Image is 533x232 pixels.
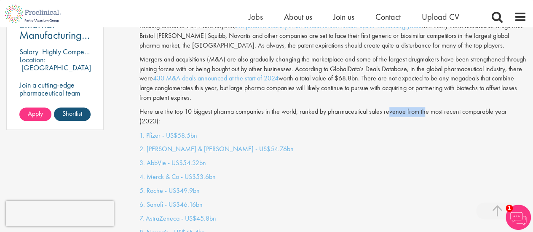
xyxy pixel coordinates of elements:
[249,11,263,22] a: Jobs
[139,144,294,153] a: 2. [PERSON_NAME] & [PERSON_NAME] - US$54.76bn
[139,12,527,50] p: Several drug patents expired in [DATE], including AbbVie’s [MEDICAL_DATA] and [PERSON_NAME] & [PE...
[19,55,45,64] span: Location:
[42,47,98,56] p: Highly Competitive
[19,19,91,40] a: External Manufacturing Logistics Coordination Support
[139,200,203,208] a: 6. Sanofi - US$46.16bn
[284,11,312,22] a: About us
[139,186,200,195] a: 5. Roche - US$49.9bn
[28,109,43,118] span: Apply
[422,11,459,22] a: Upload CV
[333,11,354,22] a: Join us
[139,107,527,126] p: Here are the top 10 biggest pharma companies in the world, ranked by pharmaceutical sales revenue...
[139,172,216,181] a: 4. Merck & Co - US$53.6bn
[139,213,216,222] a: 7. AstraZeneca - US$45.8bn
[139,131,197,139] a: 1. Pfizer - US$58.5bn
[153,74,279,83] a: 430 M&A deals announced at the start of 2024
[19,107,51,121] a: Apply
[6,201,114,226] iframe: reCAPTCHA
[506,205,513,212] span: 1
[19,47,38,56] span: Salary
[139,55,527,103] p: Mergers and acquisitions (M&A) are also gradually changing the marketplace and some of the larges...
[19,81,91,137] p: Join a cutting-edge pharmaceutical team where your precision and passion for supply chain will he...
[375,11,401,22] a: Contact
[54,107,91,121] a: Shortlist
[19,63,93,80] p: [GEOGRAPHIC_DATA], [GEOGRAPHIC_DATA]
[506,205,531,230] img: Chatbot
[139,158,206,167] a: 3. AbbVie - US$54.32bn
